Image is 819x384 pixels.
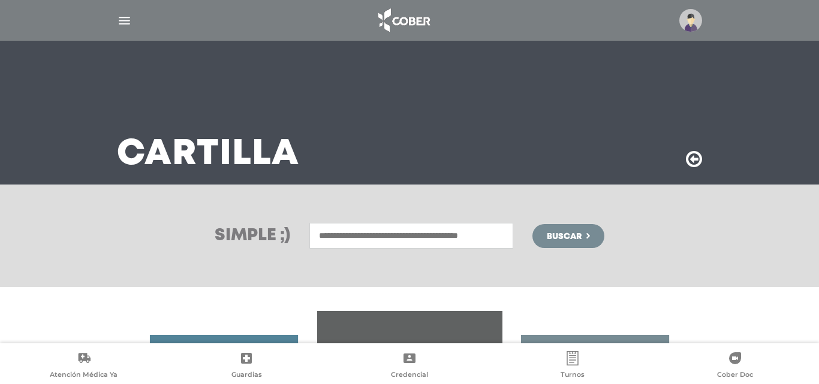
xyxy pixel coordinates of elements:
[491,351,654,382] a: Turnos
[547,232,582,241] span: Buscar
[391,370,428,381] span: Credencial
[231,370,262,381] span: Guardias
[2,351,165,382] a: Atención Médica Ya
[215,228,290,244] h3: Simple ;)
[117,139,299,170] h3: Cartilla
[328,351,491,382] a: Credencial
[165,351,329,382] a: Guardias
[679,9,702,32] img: profile-placeholder.svg
[561,370,585,381] span: Turnos
[717,370,753,381] span: Cober Doc
[654,351,817,382] a: Cober Doc
[372,6,435,35] img: logo_cober_home-white.png
[532,224,604,248] button: Buscar
[117,13,132,28] img: Cober_menu-lines-white.svg
[50,370,118,381] span: Atención Médica Ya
